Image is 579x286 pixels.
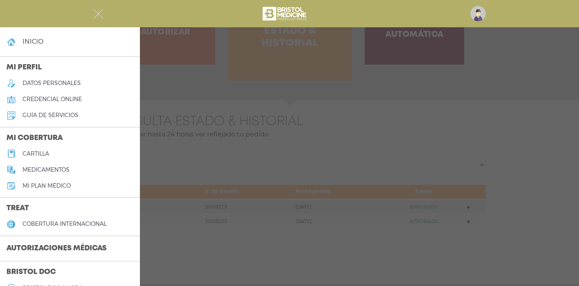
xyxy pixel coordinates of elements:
[261,4,309,23] img: bristol-medicine-blanco.png
[93,9,103,19] img: Cober_menu-close-white.svg
[23,183,71,189] h5: Mi plan médico
[23,221,107,227] h5: cobertura internacional
[23,166,70,173] h5: medicamentos
[470,6,486,21] img: profile-placeholder.svg
[23,96,82,103] h5: credencial online
[23,112,78,119] h5: guía de servicios
[23,150,49,157] h5: cartilla
[23,80,81,87] h5: datos personales
[23,38,43,45] h4: inicio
